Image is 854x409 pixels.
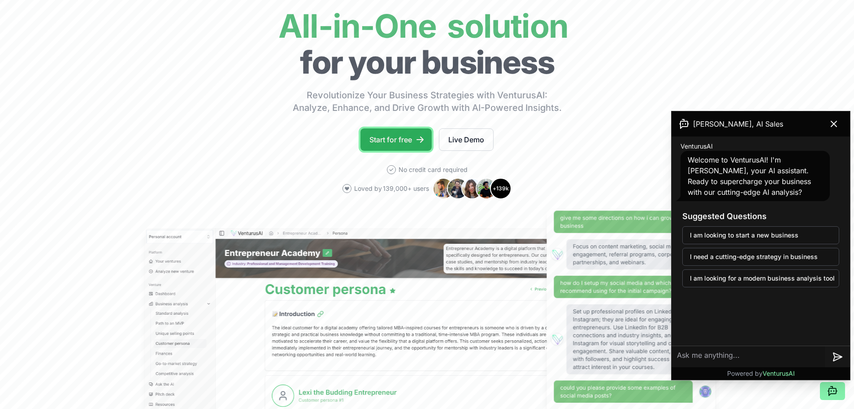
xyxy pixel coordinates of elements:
[476,178,497,199] img: Avatar 4
[682,226,839,244] button: I am looking to start a new business
[693,119,783,129] span: [PERSON_NAME], AI Sales
[763,369,795,377] span: VenturusAI
[688,155,811,197] span: Welcome to VenturusAI! I'm [PERSON_NAME], your AI assistant. Ready to supercharge your business w...
[461,178,483,199] img: Avatar 3
[727,369,795,378] p: Powered by
[447,178,468,199] img: Avatar 2
[682,269,839,287] button: I am looking for a modern business analysis tool
[682,210,839,223] h3: Suggested Questions
[360,128,432,151] a: Start for free
[682,248,839,266] button: I need a cutting-edge strategy in business
[681,142,713,151] span: VenturusAI
[439,128,494,151] a: Live Demo
[433,178,454,199] img: Avatar 1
